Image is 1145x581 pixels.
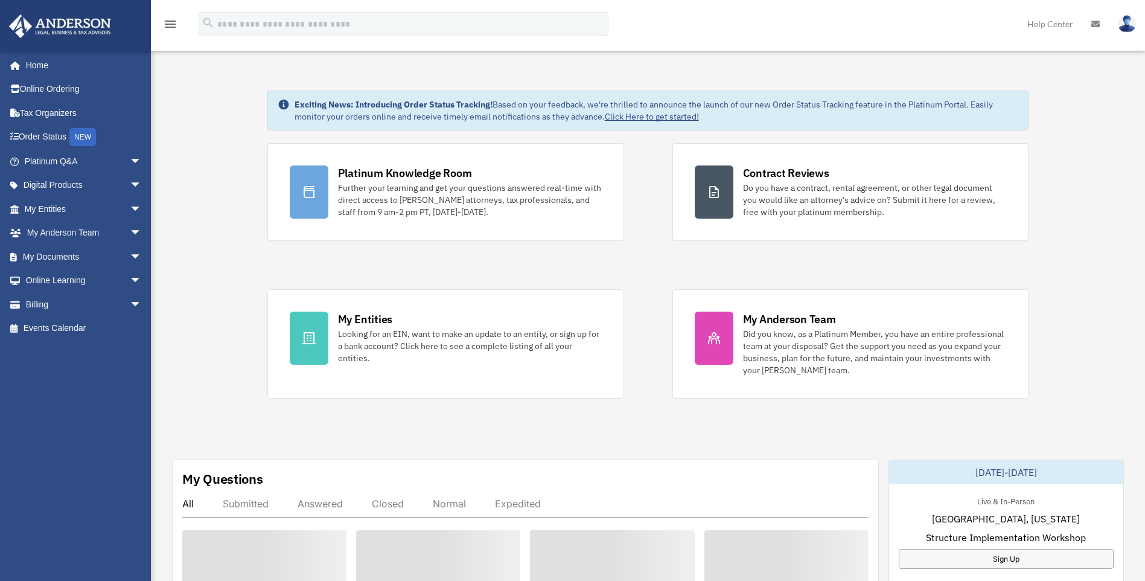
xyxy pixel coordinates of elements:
i: search [202,16,215,30]
div: My Entities [338,312,392,327]
a: Home [8,53,154,77]
a: My Anderson Teamarrow_drop_down [8,221,160,245]
div: My Questions [182,470,263,488]
a: Order StatusNEW [8,125,160,150]
div: Platinum Knowledge Room [338,165,472,181]
div: Did you know, as a Platinum Member, you have an entire professional team at your disposal? Get th... [743,328,1007,376]
span: [GEOGRAPHIC_DATA], [US_STATE] [932,512,1080,526]
a: Digital Productsarrow_drop_down [8,173,160,197]
span: arrow_drop_down [130,269,154,294]
div: NEW [69,128,96,146]
a: Platinum Knowledge Room Further your learning and get your questions answered real-time with dire... [267,143,624,241]
div: Answered [298,498,343,510]
span: arrow_drop_down [130,245,154,269]
span: arrow_drop_down [130,173,154,198]
a: Billingarrow_drop_down [8,292,160,316]
a: My Documentsarrow_drop_down [8,245,160,269]
div: Looking for an EIN, want to make an update to an entity, or sign up for a bank account? Click her... [338,328,602,364]
a: Contract Reviews Do you have a contract, rental agreement, or other legal document you would like... [672,143,1029,241]
div: Contract Reviews [743,165,829,181]
a: Tax Organizers [8,101,160,125]
a: My Entitiesarrow_drop_down [8,197,160,221]
a: Online Learningarrow_drop_down [8,269,160,293]
div: Based on your feedback, we're thrilled to announce the launch of our new Order Status Tracking fe... [295,98,1019,123]
span: arrow_drop_down [130,292,154,317]
strong: Exciting News: Introducing Order Status Tracking! [295,99,493,110]
div: All [182,498,194,510]
a: My Entities Looking for an EIN, want to make an update to an entity, or sign up for a bank accoun... [267,289,624,399]
a: menu [163,21,177,31]
div: Do you have a contract, rental agreement, or other legal document you would like an attorney's ad... [743,182,1007,218]
div: My Anderson Team [743,312,836,327]
div: Closed [372,498,404,510]
span: arrow_drop_down [130,221,154,246]
span: Structure Implementation Workshop [926,530,1086,545]
div: Live & In-Person [968,494,1044,507]
a: Click Here to get started! [605,111,699,122]
span: arrow_drop_down [130,149,154,174]
div: Expedited [495,498,541,510]
a: My Anderson Team Did you know, as a Platinum Member, you have an entire professional team at your... [672,289,1029,399]
a: Platinum Q&Aarrow_drop_down [8,149,160,173]
i: menu [163,17,177,31]
img: User Pic [1118,15,1136,33]
img: Anderson Advisors Platinum Portal [5,14,115,38]
div: [DATE]-[DATE] [889,460,1123,484]
a: Online Ordering [8,77,160,101]
div: Normal [433,498,466,510]
div: Submitted [223,498,269,510]
span: arrow_drop_down [130,197,154,222]
a: Sign Up [899,549,1114,569]
a: Events Calendar [8,316,160,341]
div: Further your learning and get your questions answered real-time with direct access to [PERSON_NAM... [338,182,602,218]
